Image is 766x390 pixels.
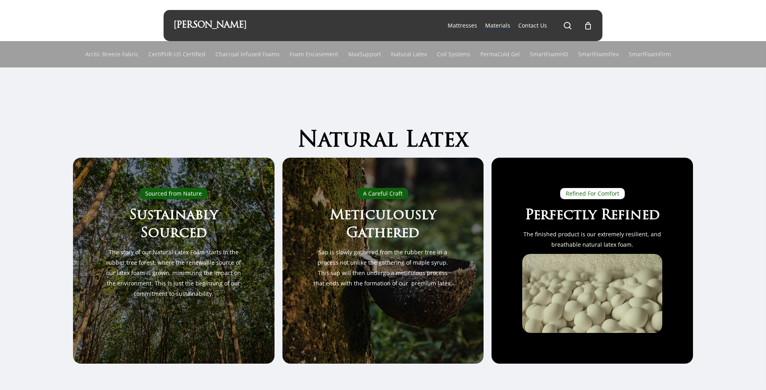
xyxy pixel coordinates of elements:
a: Arctic Breeze Fabric [85,41,138,67]
p: Sap is slowly gathered from the rubber tree in a process not unlike the gathering of maple syrup.... [313,247,453,289]
h3: Perfectly Refined [522,207,662,225]
a: Natural Latex [391,41,427,67]
a: [PERSON_NAME] [174,21,247,30]
a: PermaCold Gel [480,41,520,67]
a: Cart [584,21,592,30]
h3: Sustainably Sourced [104,207,244,243]
span: Natural Latex [298,130,468,152]
div: Sourced from Nature [140,188,207,199]
p: The story of our Natural Latex Foam starts in the rubber tree forest, where the renewable source ... [104,247,244,299]
p: The finished product is our extremely resilient, and breathable natural latex foam. [522,229,662,250]
span: Mattresses [448,22,477,29]
a: CertiPUR-US Certified [148,41,205,67]
a: SmartFoamHD [530,41,568,67]
a: Materials [485,22,510,30]
span: Materials [485,22,510,29]
a: Foam Encasement [290,41,338,67]
h3: Meticulously Gathered [313,207,453,243]
a: Charcoal Infused Foams [215,41,280,67]
a: Mattresses [448,22,477,30]
a: Contact Us [518,22,547,30]
span: Contact Us [518,22,547,29]
a: Coil Systems [437,41,470,67]
a: SmartFoamFlex [578,41,619,67]
a: SmartFoamFirm [629,41,671,67]
nav: Main Menu [444,10,592,41]
a: MaxSupport [348,41,381,67]
div: A Careful Craft [357,188,408,199]
div: Refined For Comfort [560,188,625,199]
